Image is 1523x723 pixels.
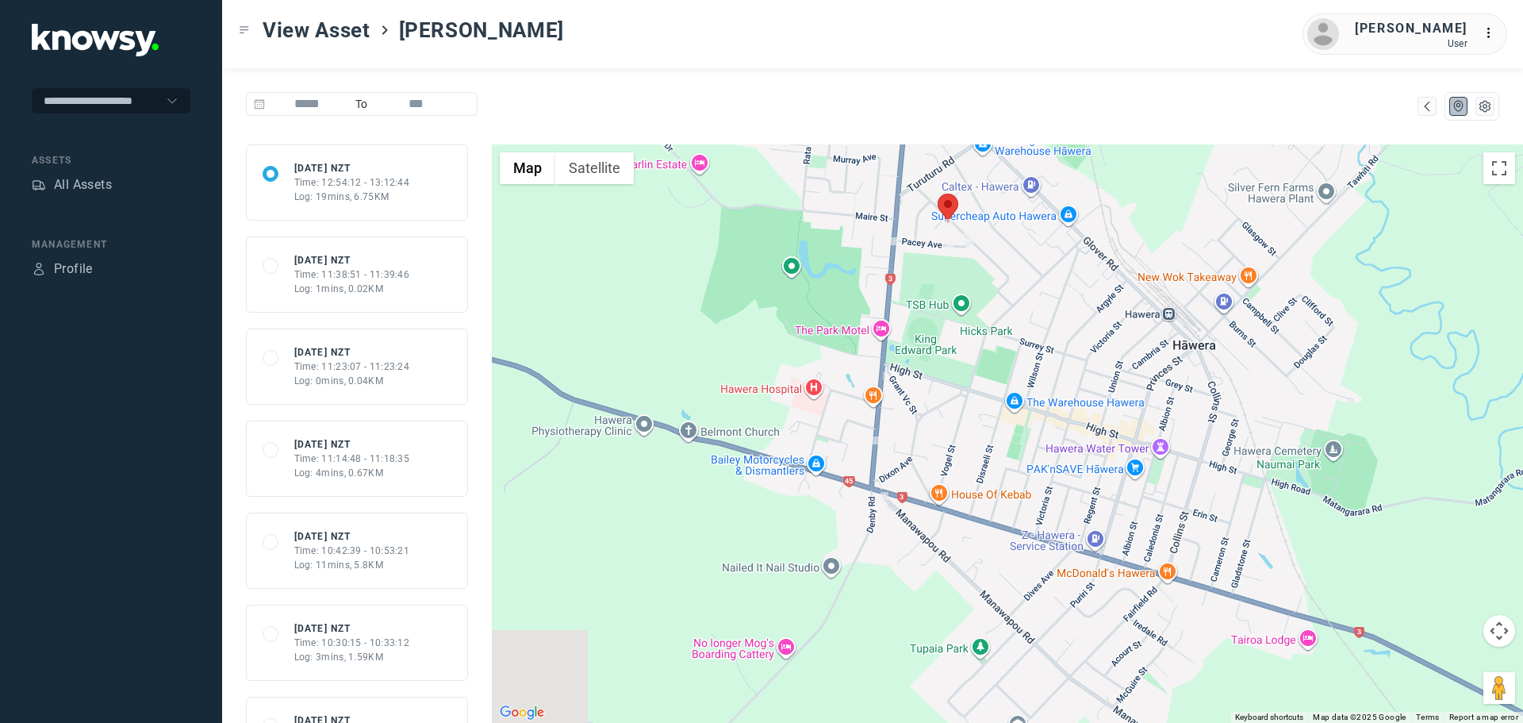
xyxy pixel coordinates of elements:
[263,16,370,44] span: View Asset
[1483,24,1502,43] div: :
[1313,713,1406,721] span: Map data ©2025 Google
[32,175,112,194] a: AssetsAll Assets
[349,92,374,116] span: To
[32,262,46,276] div: Profile
[1483,24,1502,45] div: :
[1452,99,1466,113] div: Map
[1478,99,1492,113] div: List
[54,260,93,279] div: Profile
[32,237,190,252] div: Management
[294,544,410,558] div: Time: 10:42:39 - 10:53:21
[294,345,410,360] div: [DATE] NZT
[1307,18,1339,50] img: avatar.png
[1355,19,1467,38] div: [PERSON_NAME]
[294,621,410,636] div: [DATE] NZT
[1483,672,1515,704] button: Drag Pegman onto the map to open Street View
[378,24,391,37] div: >
[294,636,410,650] div: Time: 10:30:15 - 10:33:12
[500,152,555,184] button: Show street map
[496,702,548,723] a: Open this area in Google Maps (opens a new window)
[32,24,159,56] img: Application Logo
[294,374,410,388] div: Log: 0mins, 0.04KM
[32,260,93,279] a: ProfileProfile
[399,16,564,44] span: [PERSON_NAME]
[294,437,410,452] div: [DATE] NZT
[1416,713,1440,721] a: Terms (opens in new tab)
[496,702,548,723] img: Google
[1235,712,1303,723] button: Keyboard shortcuts
[1355,38,1467,49] div: User
[294,650,410,664] div: Log: 3mins, 1.59KM
[32,153,190,167] div: Assets
[294,360,410,374] div: Time: 11:23:07 - 11:23:24
[32,178,46,192] div: Assets
[294,452,410,466] div: Time: 11:14:48 - 11:18:35
[294,190,410,204] div: Log: 19mins, 6.75KM
[294,466,410,480] div: Log: 4mins, 0.67KM
[294,558,410,572] div: Log: 11mins, 5.8KM
[54,175,112,194] div: All Assets
[294,175,410,190] div: Time: 12:54:12 - 13:12:44
[1483,615,1515,647] button: Map camera controls
[1483,152,1515,184] button: Toggle fullscreen view
[1420,99,1434,113] div: Map
[294,282,410,296] div: Log: 1mins, 0.02KM
[294,253,410,267] div: [DATE] NZT
[555,152,634,184] button: Show satellite imagery
[1484,27,1500,39] tspan: ...
[1449,713,1518,721] a: Report a map error
[294,529,410,544] div: [DATE] NZT
[294,161,410,175] div: [DATE] NZT
[294,267,410,282] div: Time: 11:38:51 - 11:39:46
[239,25,250,36] div: Toggle Menu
